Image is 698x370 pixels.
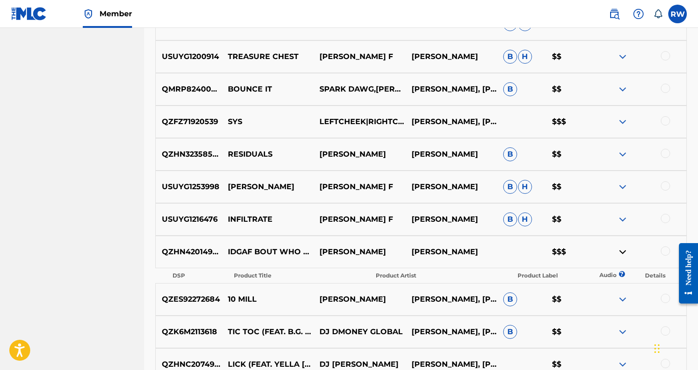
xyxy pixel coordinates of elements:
p: $$$ [546,246,595,258]
img: expand [617,214,628,225]
iframe: Chat Widget [651,325,698,370]
p: QMRP82400011 [156,84,222,95]
p: $$ [546,84,595,95]
p: RESIDUALS [222,149,313,160]
p: [PERSON_NAME], [PERSON_NAME] [405,84,497,95]
th: Details [635,269,675,282]
span: Member [100,8,132,19]
img: expand [617,294,628,305]
img: expand [617,51,628,62]
th: DSP [167,269,227,282]
img: expand [617,326,628,337]
p: $$ [546,181,595,192]
span: B [503,292,517,306]
p: TIC TOC (FEAT. B.G. & [PERSON_NAME]) [222,326,313,337]
iframe: Resource Center [672,236,698,311]
img: expand [617,84,628,95]
p: LICK (FEAT. YELLA [PERSON_NAME] & LIL [PERSON_NAME] MOTHAF) [222,359,313,370]
p: QZK6M2113618 [156,326,222,337]
span: B [503,212,517,226]
p: QZHNC2074919 [156,359,222,370]
p: SYS [222,116,313,127]
th: Product Title [228,269,369,282]
p: DJ [PERSON_NAME] [313,359,405,370]
img: help [633,8,644,20]
div: Notifications [653,9,663,19]
p: [PERSON_NAME], [PERSON_NAME] [405,294,497,305]
p: 10 MILL [222,294,313,305]
span: B [503,50,517,64]
p: SPARK DAWG,[PERSON_NAME] F [313,84,405,95]
p: USUYG1253998 [156,181,222,192]
img: expand [617,149,628,160]
span: H [518,180,532,194]
p: [PERSON_NAME] F [313,214,405,225]
div: Drag [654,335,660,363]
p: USUYG1216476 [156,214,222,225]
p: LEFTCHEEK|RIGHTCHEEK [313,116,405,127]
p: IDGAF BOUT WHO U WIT [222,246,313,258]
p: [PERSON_NAME], [PERSON_NAME], [PERSON_NAME], [PERSON_NAME] [405,116,497,127]
p: [PERSON_NAME] [405,149,497,160]
div: User Menu [668,5,687,23]
a: Public Search [605,5,624,23]
p: [PERSON_NAME], [PERSON_NAME], [PERSON_NAME] [405,326,497,337]
p: QZHN32358549 [156,149,222,160]
p: [PERSON_NAME] [313,294,405,305]
p: $$ [546,359,595,370]
img: Top Rightsholder [83,8,94,20]
p: QZFZ71920539 [156,116,222,127]
span: H [518,50,532,64]
p: DJ DMONEY GLOBAL [313,326,405,337]
span: B [503,180,517,194]
span: B [503,82,517,96]
img: contract [617,246,628,258]
p: $$ [546,294,595,305]
p: [PERSON_NAME], [PERSON_NAME], [PERSON_NAME] [405,359,497,370]
p: $$ [546,326,595,337]
img: expand [617,116,628,127]
p: $$ [546,51,595,62]
p: INFILTRATE [222,214,313,225]
p: USUYG1200914 [156,51,222,62]
span: B [503,147,517,161]
img: search [609,8,620,20]
p: [PERSON_NAME] F [313,181,405,192]
p: BOUNCE IT [222,84,313,95]
p: [PERSON_NAME] [313,149,405,160]
img: expand [617,359,628,370]
p: Audio [594,271,605,279]
th: Product Artist [370,269,511,282]
p: $$$ [546,116,595,127]
span: B [503,325,517,339]
div: Help [629,5,648,23]
p: QZES92272684 [156,294,222,305]
p: [PERSON_NAME] F [313,51,405,62]
p: $$ [546,149,595,160]
p: [PERSON_NAME] [405,181,497,192]
p: [PERSON_NAME] [405,214,497,225]
p: [PERSON_NAME] [313,246,405,258]
p: [PERSON_NAME] [405,246,497,258]
img: expand [617,181,628,192]
th: Product Label [512,269,592,282]
img: MLC Logo [11,7,47,20]
span: H [518,212,532,226]
p: QZHN42014947 [156,246,222,258]
p: [PERSON_NAME] [222,181,313,192]
p: TREASURE CHEST [222,51,313,62]
p: [PERSON_NAME] [405,51,497,62]
p: $$ [546,214,595,225]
